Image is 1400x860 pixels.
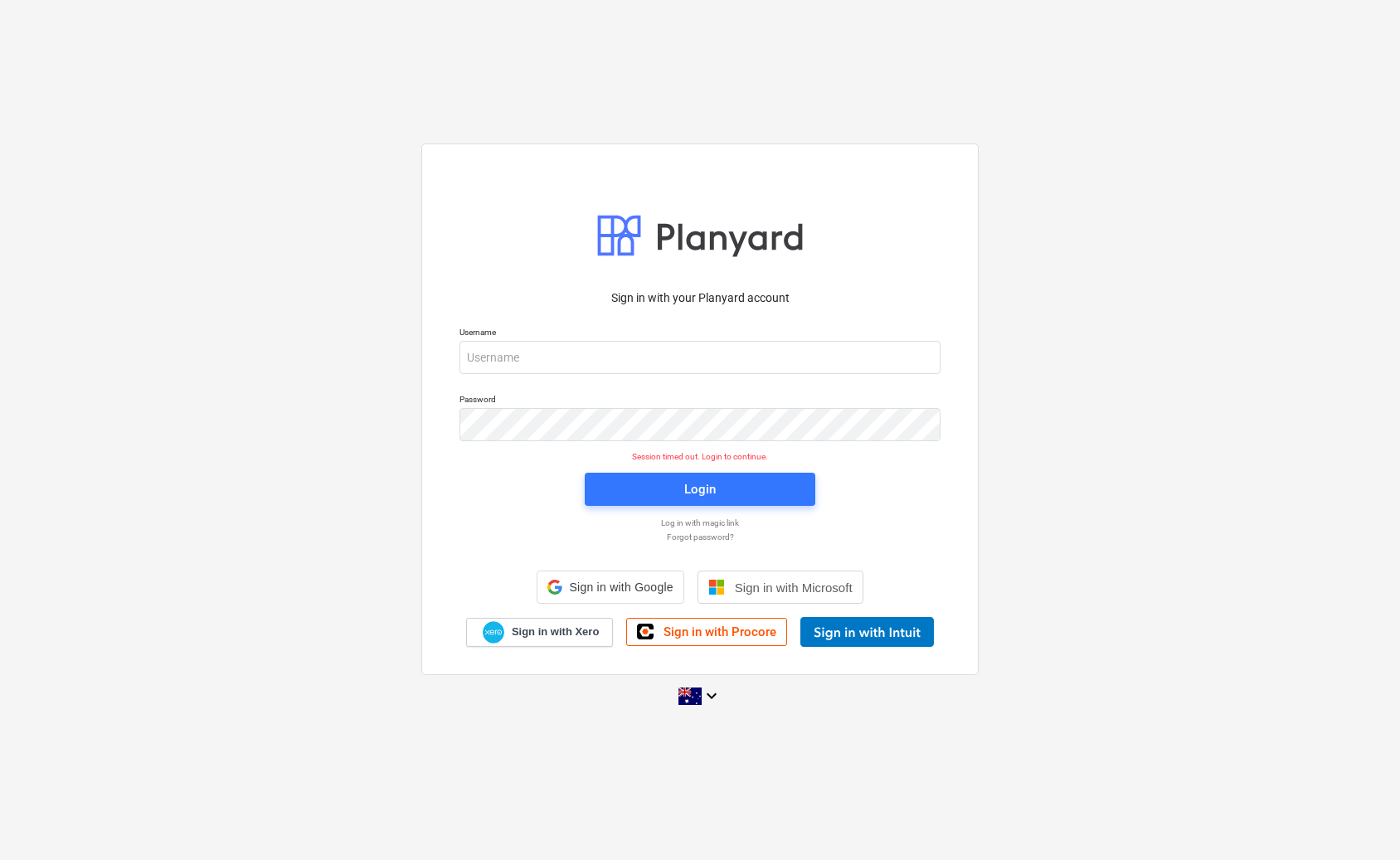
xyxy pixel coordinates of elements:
[735,581,853,595] span: Sign in with Microsoft
[702,686,722,706] i: keyboard_arrow_down
[459,341,941,374] input: Username
[466,618,614,647] a: Sign in with Xero
[451,532,949,542] a: Forgot password?
[537,571,683,604] div: Sign in with Google
[569,581,673,594] span: Sign in with Google
[459,289,941,307] p: Sign in with your Planyard account
[459,327,941,341] p: Username
[483,621,504,644] img: Xero logo
[585,473,815,506] button: Login
[512,624,599,639] span: Sign in with Xero
[451,517,949,528] a: Log in with magic link
[664,624,776,639] span: Sign in with Procore
[684,479,716,500] div: Login
[450,451,950,462] p: Session timed out. Login to continue.
[459,394,941,408] p: Password
[626,618,787,646] a: Sign in with Procore
[708,579,725,595] img: Microsoft logo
